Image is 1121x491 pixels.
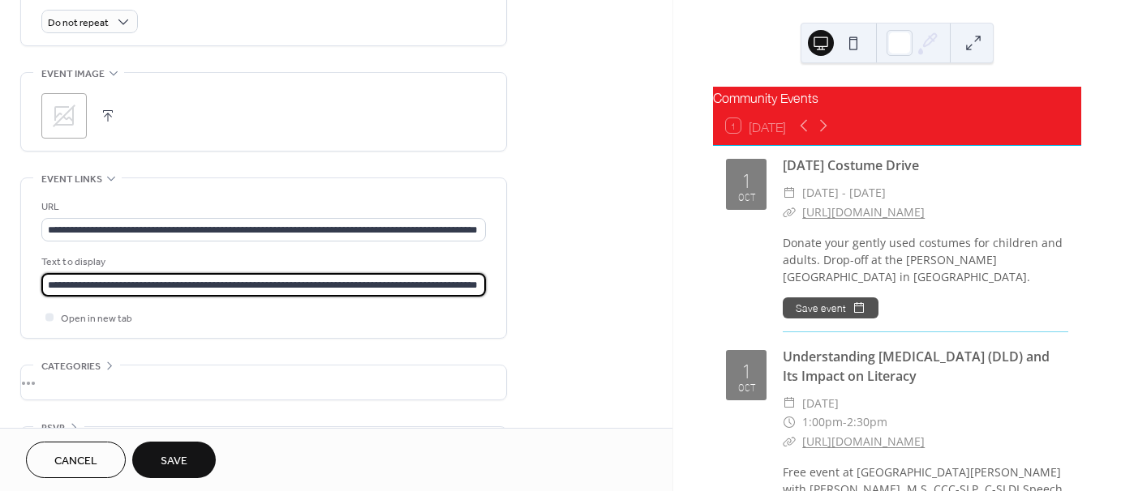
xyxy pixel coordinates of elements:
[713,87,1081,106] div: Community Events
[802,394,839,413] span: [DATE]
[21,427,506,461] div: •••
[783,297,878,318] button: Save event
[61,310,132,327] span: Open in new tab
[741,168,752,188] div: 1
[741,358,752,378] div: 1
[41,254,483,271] div: Text to display
[802,433,925,449] a: [URL][DOMAIN_NAME]
[783,203,796,222] div: ​
[21,365,506,399] div: •••
[161,453,187,470] span: Save
[783,412,796,432] div: ​
[26,442,126,478] button: Cancel
[54,453,97,470] span: Cancel
[41,420,65,437] span: RSVP
[802,204,925,220] a: [URL][DOMAIN_NAME]
[41,66,105,83] span: Event image
[41,171,102,188] span: Event links
[132,442,216,478] button: Save
[783,348,1050,385] a: Understanding [MEDICAL_DATA] (DLD) and Its Impact on Literacy
[783,183,796,203] div: ​
[738,382,755,392] div: Oct
[783,394,796,413] div: ​
[783,432,796,451] div: ​
[783,234,1068,285] div: Donate your gently used costumes for children and adults. Drop-off at the [PERSON_NAME][GEOGRAPHI...
[847,412,887,432] span: 2:30pm
[802,183,886,203] span: [DATE] - [DATE]
[48,14,109,32] span: Do not repeat
[41,93,87,139] div: ;
[783,156,919,174] a: [DATE] Costume Drive
[843,412,847,432] span: -
[41,199,483,216] div: URL
[738,191,755,202] div: Oct
[41,358,101,375] span: Categories
[802,412,843,432] span: 1:00pm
